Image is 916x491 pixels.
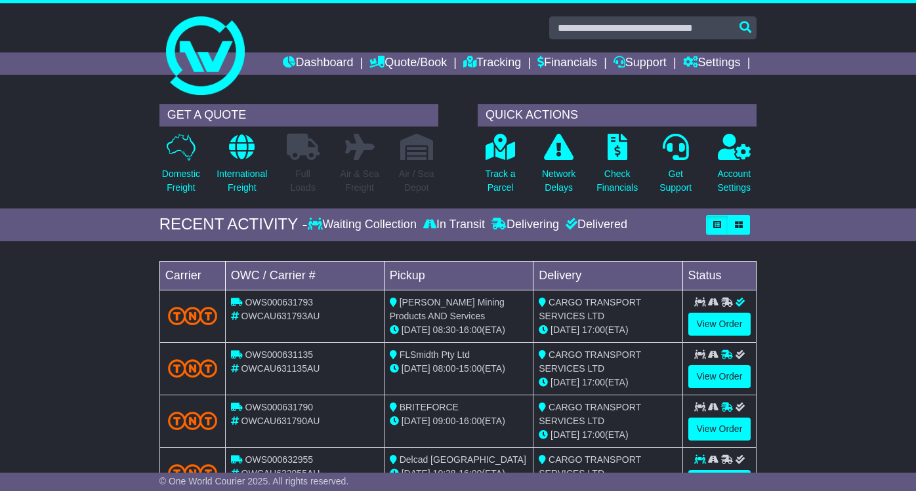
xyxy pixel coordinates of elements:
[533,261,682,290] td: Delivery
[245,402,314,412] span: OWS000631790
[168,412,217,429] img: TNT_Domestic.png
[717,167,751,195] p: Account Settings
[614,52,667,75] a: Support
[485,167,515,195] p: Track a Parcel
[539,349,641,374] span: CARGO TRANSPORT SERVICES LTD
[308,218,420,232] div: Waiting Collection
[551,377,579,387] span: [DATE]
[390,467,528,481] div: - (ETA)
[245,349,314,360] span: OWS000631135
[241,363,320,374] span: OWCAU631135AU
[225,261,384,290] td: OWC / Carrier #
[682,261,757,290] td: Status
[400,454,526,465] span: Delcad [GEOGRAPHIC_DATA]
[168,464,217,482] img: TNT_Domestic.png
[245,297,314,307] span: OWS000631793
[241,311,320,321] span: OWCAU631793AU
[161,133,201,202] a: DomesticFreight
[596,167,638,195] p: Check Financials
[463,52,521,75] a: Tracking
[659,167,692,195] p: Get Support
[390,297,505,321] span: [PERSON_NAME] Mining Products AND Services
[596,133,638,202] a: CheckFinancials
[168,307,217,324] img: TNT_Domestic.png
[245,454,314,465] span: OWS000632955
[539,454,641,479] span: CARGO TRANSPORT SERVICES LTD
[551,324,579,335] span: [DATE]
[390,414,528,428] div: - (ETA)
[659,133,692,202] a: GetSupport
[420,218,488,232] div: In Transit
[539,376,677,389] div: (ETA)
[216,133,268,202] a: InternationalFreight
[390,323,528,337] div: - (ETA)
[582,429,605,440] span: 17:00
[159,261,225,290] td: Carrier
[459,416,482,426] span: 16:00
[582,324,605,335] span: 17:00
[390,362,528,376] div: - (ETA)
[551,429,579,440] span: [DATE]
[287,167,320,195] p: Full Loads
[402,468,430,479] span: [DATE]
[459,468,482,479] span: 16:00
[384,261,533,290] td: Pickup
[539,428,677,442] div: (ETA)
[688,365,751,388] a: View Order
[433,363,456,374] span: 08:00
[162,167,200,195] p: Domestic Freight
[400,349,470,360] span: FLSmidth Pty Ltd
[283,52,353,75] a: Dashboard
[683,52,741,75] a: Settings
[717,133,751,202] a: AccountSettings
[341,167,379,195] p: Air & Sea Freight
[537,52,597,75] a: Financials
[241,468,320,479] span: OWCAU632955AU
[402,416,430,426] span: [DATE]
[433,416,456,426] span: 09:00
[400,402,459,412] span: BRITEFORCE
[241,416,320,426] span: OWCAU631790AU
[539,297,641,321] span: CARGO TRANSPORT SERVICES LTD
[478,104,757,127] div: QUICK ACTIONS
[488,218,562,232] div: Delivering
[168,359,217,377] img: TNT_Domestic.png
[402,363,430,374] span: [DATE]
[369,52,447,75] a: Quote/Book
[159,215,308,234] div: RECENT ACTIVITY -
[539,323,677,337] div: (ETA)
[541,133,576,202] a: NetworkDelays
[459,324,482,335] span: 16:00
[688,313,751,336] a: View Order
[399,167,434,195] p: Air / Sea Depot
[562,218,627,232] div: Delivered
[539,402,641,426] span: CARGO TRANSPORT SERVICES LTD
[433,324,456,335] span: 08:30
[217,167,267,195] p: International Freight
[688,418,751,441] a: View Order
[484,133,516,202] a: Track aParcel
[402,324,430,335] span: [DATE]
[542,167,575,195] p: Network Delays
[159,476,349,486] span: © One World Courier 2025. All rights reserved.
[159,104,438,127] div: GET A QUOTE
[582,377,605,387] span: 17:00
[459,363,482,374] span: 15:00
[433,468,456,479] span: 10:38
